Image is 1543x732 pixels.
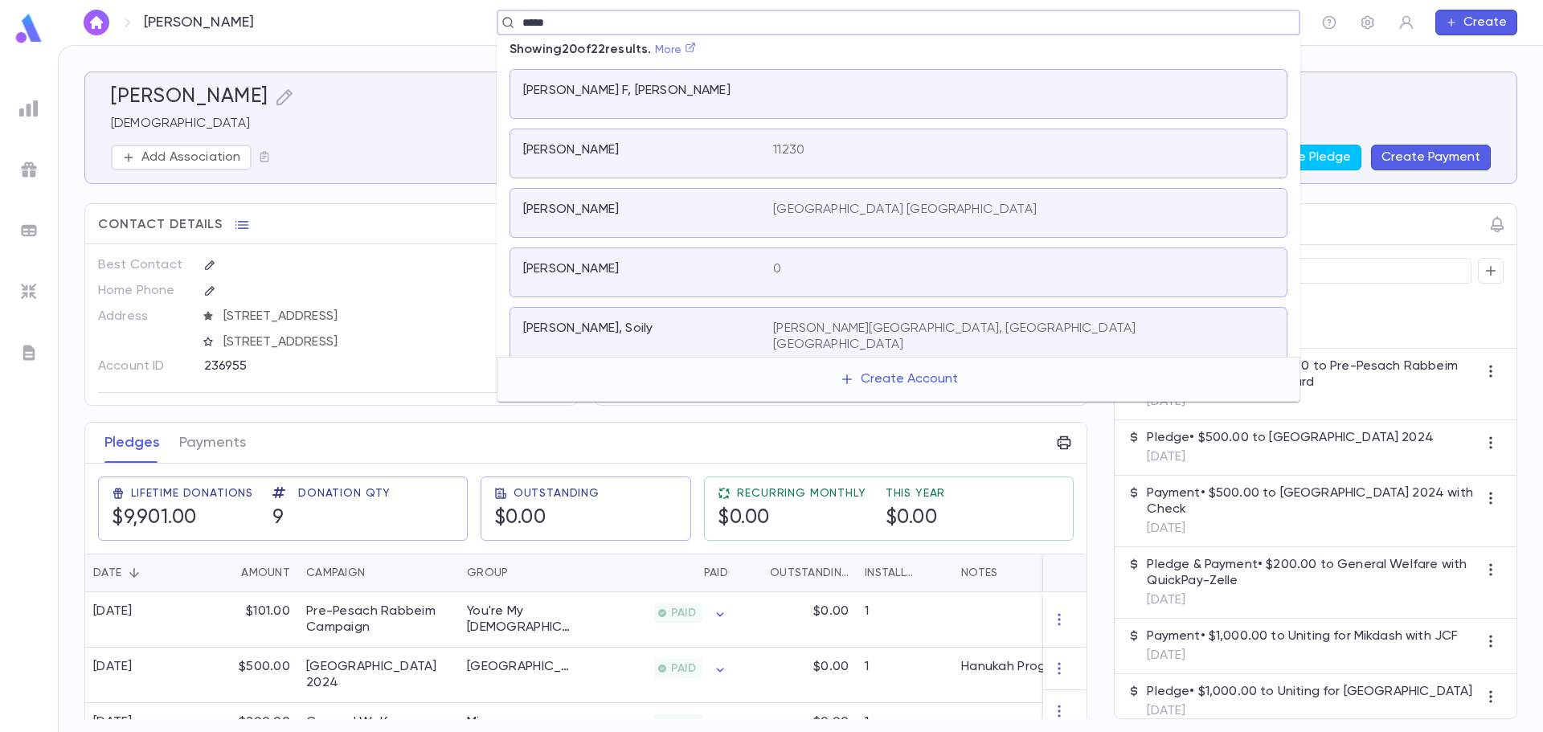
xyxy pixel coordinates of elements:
[467,554,508,592] div: Group
[217,334,566,350] span: [STREET_ADDRESS]
[770,554,849,592] div: Outstanding
[365,560,391,586] button: Sort
[194,592,298,648] div: $101.00
[961,659,1123,675] div: Hanukah Program Sponsor
[1147,557,1478,589] p: Pledge & Payment • $200.00 to General Welfare with QuickPay-Zelle
[112,506,197,530] h5: $9,901.00
[919,560,945,586] button: Sort
[85,554,194,592] div: Date
[494,506,546,530] h5: $0.00
[1147,592,1478,608] p: [DATE]
[1252,145,1361,170] button: Create Pledge
[508,560,534,586] button: Sort
[13,13,45,44] img: logo
[1147,521,1478,537] p: [DATE]
[98,304,190,329] p: Address
[98,354,190,379] p: Account ID
[306,714,408,730] div: General Welfare
[19,160,39,179] img: campaigns_grey.99e729a5f7ee94e3726e6486bddda8f1.svg
[215,560,241,586] button: Sort
[298,554,459,592] div: Campaign
[857,648,953,703] div: 1
[1147,358,1478,391] p: Pledge & Payment • $101.00 to Pre-Pesach Rabbeim Campaign with Credit Card
[1371,145,1491,170] button: Create Payment
[1147,648,1458,664] p: [DATE]
[19,99,39,118] img: reports_grey.c525e4749d1bce6a11f5fe2a8de1b229.svg
[93,603,133,620] div: [DATE]
[865,554,919,592] div: Installments
[827,364,971,395] button: Create Account
[961,554,997,592] div: Notes
[111,145,252,170] button: Add Association
[19,343,39,362] img: letters_grey.7941b92b52307dd3b8a917253454ce1c.svg
[306,554,365,592] div: Campaign
[298,487,391,500] span: Donation Qty
[241,554,290,592] div: Amount
[1147,703,1472,719] p: [DATE]
[131,487,253,500] span: Lifetime Donations
[87,16,106,29] img: home_white.a664292cf8c1dea59945f0da9f25487c.svg
[665,607,702,620] span: PAID
[523,261,619,277] p: [PERSON_NAME]
[93,714,133,730] div: [DATE]
[857,592,953,648] div: 1
[194,554,298,592] div: Amount
[678,560,704,586] button: Sort
[1147,485,1478,517] p: Payment • $500.00 to [GEOGRAPHIC_DATA] 2024 with Check
[104,423,160,463] button: Pledges
[19,282,39,301] img: imports_grey.530a8a0e642e233f2baf0ef88e8c9fcb.svg
[204,354,485,378] div: 236955
[1435,10,1517,35] button: Create
[467,714,493,730] div: Misc
[141,149,240,166] p: Add Association
[579,554,736,592] div: Paid
[523,202,619,218] p: [PERSON_NAME]
[857,554,953,592] div: Installments
[111,85,268,109] h5: [PERSON_NAME]
[523,142,619,158] p: [PERSON_NAME]
[179,423,246,463] button: Payments
[953,554,1154,592] div: Notes
[217,309,566,325] span: [STREET_ADDRESS]
[886,487,946,500] span: This Year
[736,554,857,592] div: Outstanding
[523,321,653,337] p: [PERSON_NAME], Soily
[704,554,728,592] div: Paid
[194,648,298,703] div: $500.00
[813,714,849,730] p: $0.00
[306,659,451,691] div: Jerusalem 2024
[306,603,451,636] div: Pre-Pesach Rabbeim Campaign
[813,659,849,675] p: $0.00
[98,252,190,278] p: Best Contact
[523,83,731,99] p: [PERSON_NAME] F, [PERSON_NAME]
[497,35,709,64] p: Showing 20 of 22 results.
[467,659,571,675] div: Jerusalem
[272,506,284,530] h5: 9
[93,554,121,592] div: Date
[886,506,938,530] h5: $0.00
[467,603,571,636] div: You're My Rebbe
[1147,430,1434,446] p: Pledge • $500.00 to [GEOGRAPHIC_DATA] 2024
[665,662,702,675] span: PAID
[773,261,781,277] p: 0
[744,560,770,586] button: Sort
[1147,394,1478,410] p: [DATE]
[459,554,579,592] div: Group
[514,487,600,500] span: Outstanding
[1147,628,1458,644] p: Payment • $1,000.00 to Uniting for Mikdash with JCF
[144,14,254,31] p: [PERSON_NAME]
[1147,684,1472,700] p: Pledge • $1,000.00 to Uniting for [GEOGRAPHIC_DATA]
[773,202,1037,218] p: [GEOGRAPHIC_DATA] [GEOGRAPHIC_DATA]
[773,142,804,158] p: 11230
[773,321,1254,353] p: [PERSON_NAME][GEOGRAPHIC_DATA], [GEOGRAPHIC_DATA] [GEOGRAPHIC_DATA]
[121,560,147,586] button: Sort
[93,659,133,675] div: [DATE]
[1147,449,1434,465] p: [DATE]
[98,278,190,304] p: Home Phone
[718,506,770,530] h5: $0.00
[813,603,849,620] p: $0.00
[737,487,866,500] span: Recurring Monthly
[655,44,697,55] a: More
[98,217,223,233] span: Contact Details
[19,221,39,240] img: batches_grey.339ca447c9d9533ef1741baa751efc33.svg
